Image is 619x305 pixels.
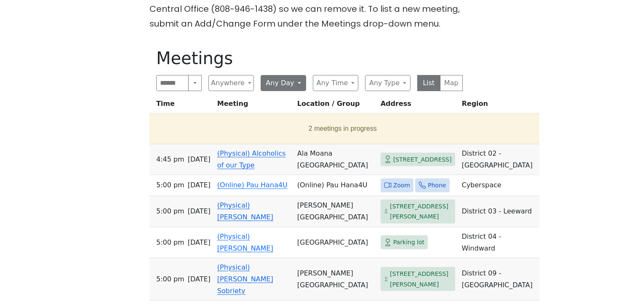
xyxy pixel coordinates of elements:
[217,263,273,295] a: (Physical) [PERSON_NAME] Sobriety
[188,75,202,91] button: Search
[390,269,452,289] span: [STREET_ADDRESS][PERSON_NAME]
[417,75,440,91] button: List
[428,180,446,191] span: Phone
[217,232,273,252] a: (Physical) [PERSON_NAME]
[156,75,189,91] input: Search
[393,237,424,248] span: Parking lot
[153,117,533,140] button: 2 meetings in progress
[217,181,288,189] a: (Online) Pau Hana4U
[294,258,377,301] td: [PERSON_NAME][GEOGRAPHIC_DATA]
[156,237,184,248] span: 5:00 PM
[294,175,377,196] td: (Online) Pau Hana4U
[188,154,211,165] span: [DATE]
[440,75,463,91] button: Map
[214,98,294,113] th: Meeting
[459,196,539,227] td: District 03 - Leeward
[188,205,211,217] span: [DATE]
[217,149,286,169] a: (Physical) Alcoholics of our Type
[188,273,211,285] span: [DATE]
[393,180,410,191] span: Zoom
[188,179,211,191] span: [DATE]
[390,201,452,222] span: [STREET_ADDRESS][PERSON_NAME]
[459,258,539,301] td: District 09 - [GEOGRAPHIC_DATA]
[365,75,411,91] button: Any Type
[294,144,377,175] td: Ala Moana [GEOGRAPHIC_DATA]
[156,273,184,285] span: 5:00 PM
[217,201,273,221] a: (Physical) [PERSON_NAME]
[294,98,377,113] th: Location / Group
[156,205,184,217] span: 5:00 PM
[393,154,452,165] span: [STREET_ADDRESS]
[149,98,214,113] th: Time
[188,237,211,248] span: [DATE]
[294,227,377,258] td: [GEOGRAPHIC_DATA]
[156,48,463,68] h1: Meetings
[294,196,377,227] td: [PERSON_NAME][GEOGRAPHIC_DATA]
[377,98,459,113] th: Address
[156,179,184,191] span: 5:00 PM
[208,75,254,91] button: Anywhere
[459,175,539,196] td: Cyberspace
[459,144,539,175] td: District 02 - [GEOGRAPHIC_DATA]
[459,227,539,258] td: District 04 - Windward
[459,98,539,113] th: Region
[313,75,358,91] button: Any Time
[156,154,184,165] span: 4:45 PM
[261,75,306,91] button: Any Day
